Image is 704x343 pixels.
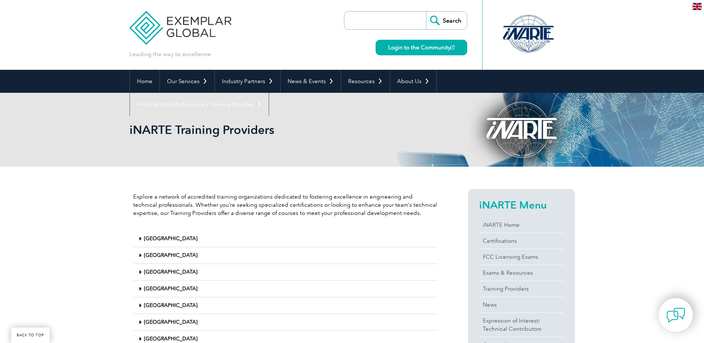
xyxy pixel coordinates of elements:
img: en [692,3,702,10]
div: [GEOGRAPHIC_DATA] [133,247,438,264]
a: Resources [341,70,390,93]
p: Leading the way to excellence [130,50,211,58]
img: contact-chat.png [667,306,685,324]
div: [GEOGRAPHIC_DATA] [133,281,438,297]
a: News [479,297,564,313]
a: Training Providers [479,281,564,297]
a: Home [130,70,160,93]
a: [GEOGRAPHIC_DATA] [144,336,197,342]
a: [GEOGRAPHIC_DATA] [144,319,197,325]
a: News & Events [281,70,341,93]
a: About Us [390,70,436,93]
div: [GEOGRAPHIC_DATA] [133,297,438,314]
input: Search [426,12,467,29]
div: [GEOGRAPHIC_DATA] [133,314,438,331]
a: [GEOGRAPHIC_DATA] [144,252,197,258]
a: [GEOGRAPHIC_DATA] [144,302,197,308]
a: FCC Licensing Exams [479,249,564,265]
a: Industry Partners [215,70,280,93]
a: Exams & Resources [479,265,564,281]
a: iNARTE Home [479,217,564,233]
div: [GEOGRAPHIC_DATA] [133,231,438,247]
a: [GEOGRAPHIC_DATA] [144,269,197,275]
h1: iNARTE Training Providers [130,122,415,137]
a: BACK TO TOP [11,327,50,343]
a: Login to the Community [376,40,467,55]
a: Expression of Interest:Technical Contributors [479,313,564,337]
a: [GEOGRAPHIC_DATA] [144,235,197,242]
a: [GEOGRAPHIC_DATA] [144,285,197,292]
p: Explore a network of accredited training organizations dedicated to fostering excellence in engin... [133,193,438,217]
a: Our Services [160,70,215,93]
div: [GEOGRAPHIC_DATA] [133,264,438,281]
a: Certifications [479,233,564,249]
img: open_square.png [451,45,455,49]
a: Find Certified Professional / Training Provider [130,93,269,116]
h2: iNARTE Menu [479,199,564,211]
